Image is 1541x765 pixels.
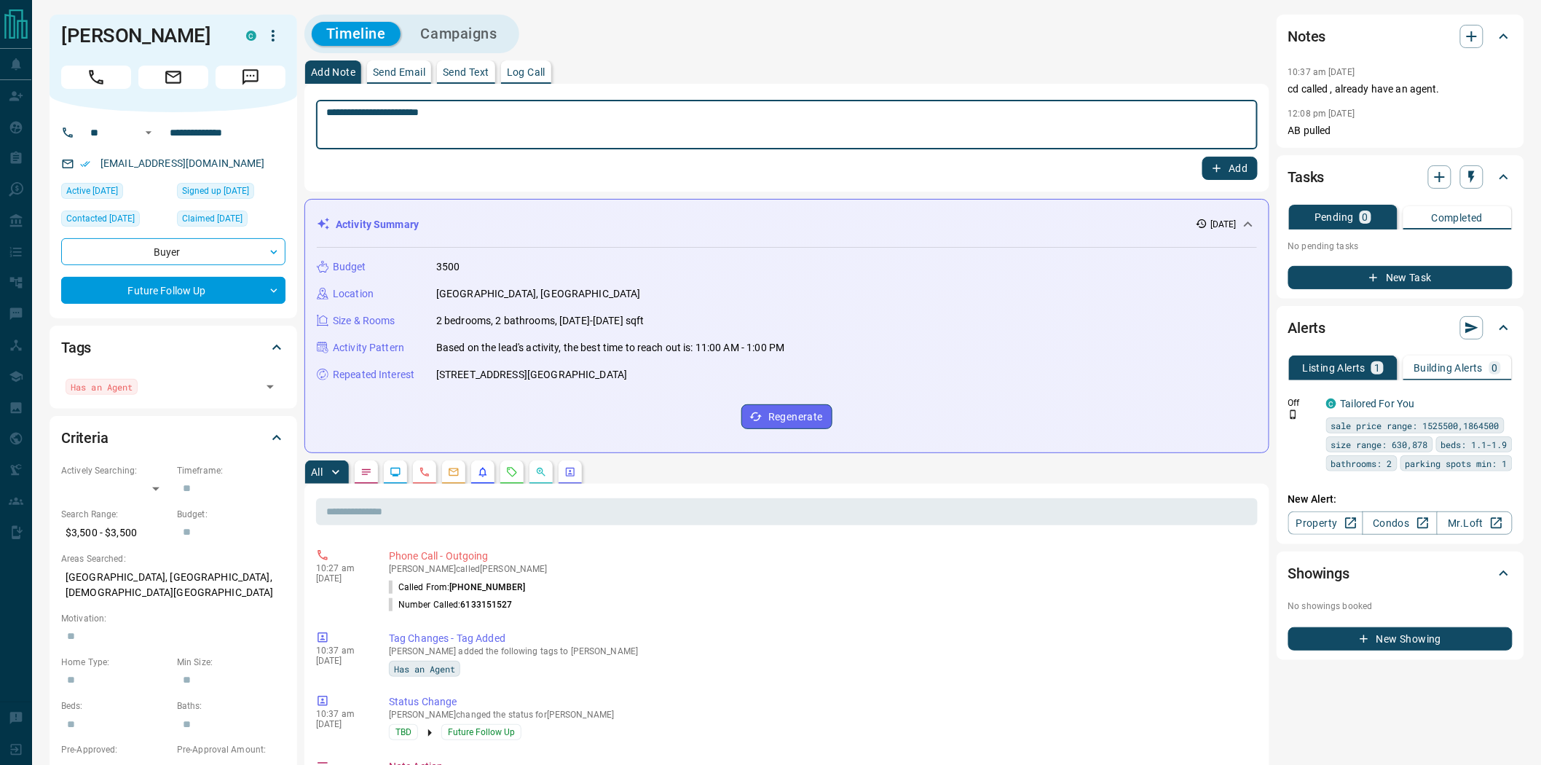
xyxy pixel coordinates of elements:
p: Areas Searched: [61,552,285,565]
p: Completed [1432,213,1483,223]
div: Sat Jul 12 2025 [177,183,285,203]
p: Motivation: [61,612,285,625]
div: Future Follow Up [61,277,285,304]
div: Tue Jul 15 2025 [61,211,170,231]
a: [EMAIL_ADDRESS][DOMAIN_NAME] [100,157,265,169]
p: Budget: [177,508,285,521]
p: Pre-Approved: [61,743,170,756]
a: Tailored For You [1341,398,1415,409]
span: 6133151527 [461,600,513,610]
span: Signed up [DATE] [182,184,249,198]
span: beds: 1.1-1.9 [1441,437,1507,452]
a: Property [1288,511,1363,535]
div: Activity Summary[DATE] [317,211,1257,238]
p: Baths: [177,699,285,713]
p: 12:08 pm [DATE] [1288,109,1355,119]
span: Has an Agent [394,662,455,676]
div: Notes [1288,19,1513,54]
button: New Task [1288,266,1513,289]
span: bathrooms: 2 [1331,456,1392,471]
p: [PERSON_NAME] changed the status for [PERSON_NAME] [389,710,1252,720]
h2: Notes [1288,25,1326,48]
p: 2 bedrooms, 2 bathrooms, [DATE]-[DATE] sqft [436,313,645,329]
p: Search Range: [61,508,170,521]
span: Has an Agent [71,380,133,394]
p: [DATE] [316,573,367,584]
p: $3,500 - $3,500 [61,521,170,545]
svg: Calls [419,466,430,478]
span: Contacted [DATE] [66,211,135,226]
p: Building Alerts [1414,363,1483,373]
p: [PERSON_NAME] added the following tags to [PERSON_NAME] [389,646,1252,656]
span: Message [216,66,285,89]
p: [DATE] [316,719,367,729]
div: condos.ca [1326,399,1336,409]
button: Open [140,124,157,141]
svg: Agent Actions [564,466,576,478]
svg: Listing Alerts [477,466,489,478]
p: 10:37 am [DATE] [1288,67,1355,77]
div: condos.ca [246,31,256,41]
p: No pending tasks [1288,235,1513,257]
p: Number Called: [389,598,513,611]
button: New Showing [1288,627,1513,651]
div: Alerts [1288,310,1513,345]
button: Campaigns [406,22,512,46]
h2: Criteria [61,426,109,450]
span: Claimed [DATE] [182,211,243,226]
p: [GEOGRAPHIC_DATA], [GEOGRAPHIC_DATA] [436,286,641,302]
p: Listing Alerts [1303,363,1366,373]
div: Criteria [61,420,285,455]
svg: Lead Browsing Activity [390,466,401,478]
p: [STREET_ADDRESS][GEOGRAPHIC_DATA] [436,367,627,382]
p: 10:37 am [316,709,367,719]
p: Pending [1315,212,1354,222]
div: Sat Jul 12 2025 [177,211,285,231]
p: 3500 [436,259,460,275]
h1: [PERSON_NAME] [61,24,224,47]
h2: Tasks [1288,165,1325,189]
button: Regenerate [741,404,832,429]
div: Tags [61,330,285,365]
p: Pre-Approval Amount: [177,743,285,756]
p: 0 [1492,363,1498,373]
p: [PERSON_NAME] called [PERSON_NAME] [389,564,1252,574]
div: Showings [1288,556,1513,591]
p: AB pulled [1288,123,1513,138]
svg: Email Verified [80,159,90,169]
span: size range: 630,878 [1331,437,1428,452]
p: Status Change [389,694,1252,710]
p: Repeated Interest [333,367,414,382]
p: Budget [333,259,366,275]
div: Tasks [1288,160,1513,195]
svg: Emails [448,466,460,478]
svg: Notes [360,466,372,478]
h2: Showings [1288,562,1350,585]
p: Min Size: [177,656,285,669]
p: Actively Searching: [61,464,170,477]
p: Send Text [443,67,489,77]
span: sale price range: 1525500,1864500 [1331,418,1499,433]
p: Beds: [61,699,170,713]
p: Log Call [507,67,545,77]
span: Active [DATE] [66,184,118,198]
h2: Tags [61,336,91,359]
button: Open [260,377,280,397]
svg: Opportunities [535,466,547,478]
p: All [311,467,323,477]
p: Timeframe: [177,464,285,477]
p: 10:27 am [316,563,367,573]
a: Condos [1363,511,1438,535]
svg: Push Notification Only [1288,409,1298,420]
span: parking spots min: 1 [1406,456,1507,471]
p: Activity Summary [336,217,419,232]
p: [DATE] [1210,218,1237,231]
p: Send Email [373,67,425,77]
span: TBD [395,725,411,739]
span: Call [61,66,131,89]
div: Sun Jul 13 2025 [61,183,170,203]
p: Size & Rooms [333,313,395,329]
a: Mr.Loft [1437,511,1512,535]
span: Email [138,66,208,89]
p: Location [333,286,374,302]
